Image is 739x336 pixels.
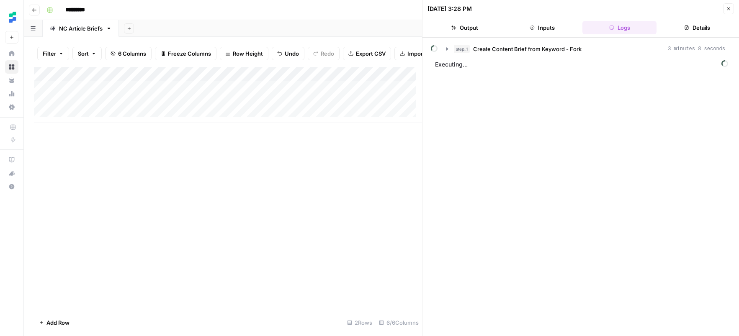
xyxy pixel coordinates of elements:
span: Redo [321,49,334,58]
a: Usage [5,87,18,100]
button: Filter [37,47,69,60]
span: Sort [78,49,89,58]
a: NC Article Briefs [43,20,119,37]
button: What's new? [5,167,18,180]
a: Browse [5,60,18,74]
span: Export CSV [356,49,386,58]
button: Undo [272,47,304,60]
span: 3 minutes 8 seconds [668,45,725,53]
button: 3 minutes 8 seconds [441,42,730,56]
span: Add Row [46,318,70,327]
div: 6/6 Columns [376,316,422,329]
button: Import CSV [394,47,443,60]
button: Details [660,21,734,34]
span: Executing... [433,58,731,71]
button: Help + Support [5,180,18,193]
button: Logs [582,21,657,34]
button: Inputs [505,21,579,34]
div: NC Article Briefs [59,24,103,33]
div: 2 Rows [344,316,376,329]
span: step_1 [454,45,470,53]
a: Settings [5,100,18,114]
span: Row Height [233,49,263,58]
button: Redo [308,47,340,60]
button: Freeze Columns [155,47,216,60]
span: Filter [43,49,56,58]
span: Create Content Brief from Keyword - Fork [473,45,582,53]
button: Sort [72,47,102,60]
button: Output [427,21,502,34]
button: 6 Columns [105,47,152,60]
span: Freeze Columns [168,49,211,58]
button: Workspace: Ten Speed [5,7,18,28]
span: 6 Columns [118,49,146,58]
img: Ten Speed Logo [5,10,20,25]
a: Home [5,47,18,60]
button: Export CSV [343,47,391,60]
span: Undo [285,49,299,58]
button: Add Row [34,316,75,329]
a: Your Data [5,74,18,87]
a: AirOps Academy [5,153,18,167]
button: Row Height [220,47,268,60]
span: Import CSV [407,49,438,58]
div: [DATE] 3:28 PM [427,5,472,13]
